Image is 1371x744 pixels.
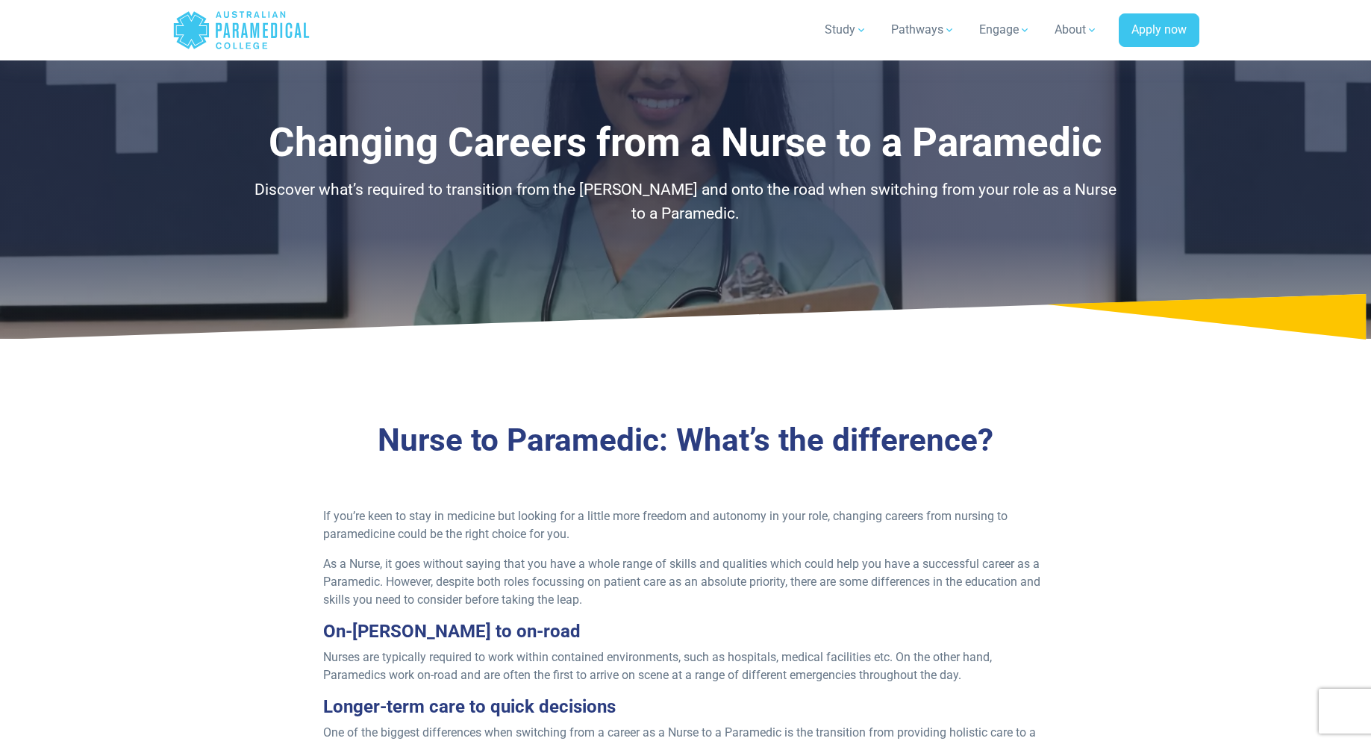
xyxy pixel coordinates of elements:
[323,621,581,642] strong: On-[PERSON_NAME] to on-road
[172,6,310,54] a: Australian Paramedical College
[970,9,1040,51] a: Engage
[323,696,616,717] strong: Longer-term care to quick decisions
[882,9,964,51] a: Pathways
[816,9,876,51] a: Study
[323,509,1008,541] span: If you’re keen to stay in medicine but looking for a little more freedom and autonomy in your rol...
[1119,13,1199,48] a: Apply now
[323,648,1048,684] p: Nurses are typically required to work within contained environments, such as hospitals, medical f...
[249,119,1122,166] h1: Changing Careers from a Nurse to a Paramedic
[254,181,1117,222] span: Discover what’s required to transition from the [PERSON_NAME] and onto the road when switching fr...
[323,555,1048,609] p: As a Nurse, it goes without saying that you have a whole range of skills and qualities which coul...
[249,422,1122,460] h3: Nurse to Paramedic: What’s the difference?
[1046,9,1107,51] a: About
